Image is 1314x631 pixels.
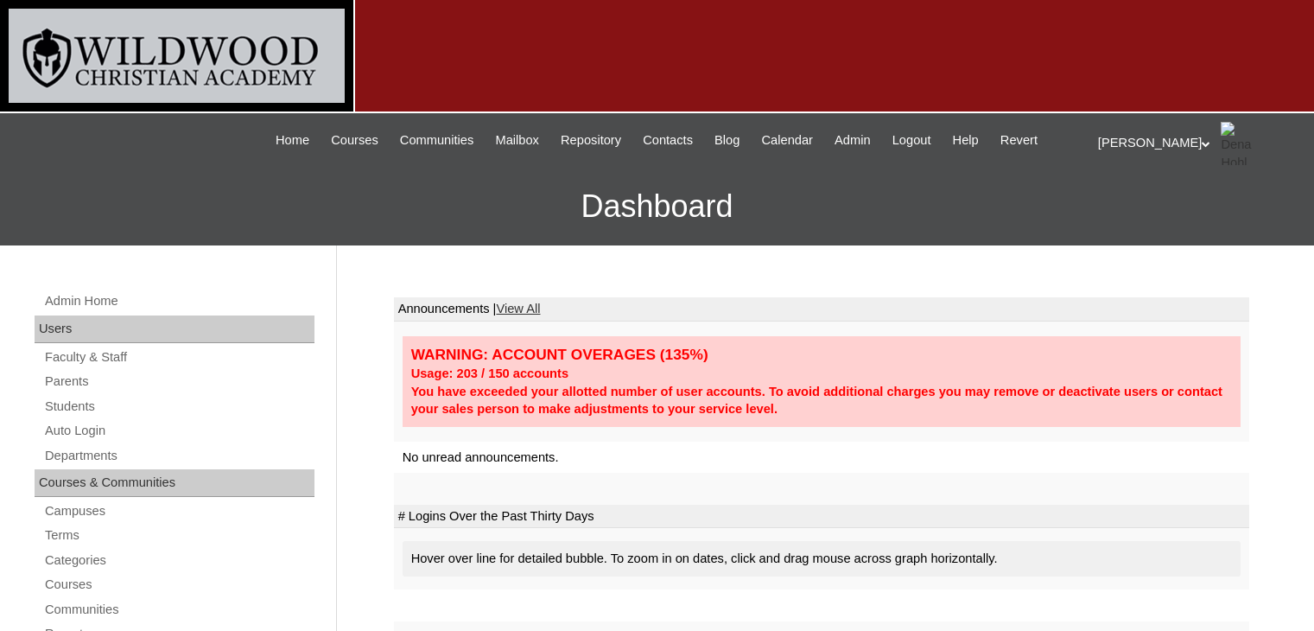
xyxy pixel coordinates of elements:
[1000,131,1038,150] span: Revert
[486,131,548,150] a: Mailbox
[1221,122,1264,165] img: Dena Hohl
[43,290,314,312] a: Admin Home
[762,131,813,150] span: Calendar
[43,574,314,596] a: Courses
[826,131,879,150] a: Admin
[634,131,701,150] a: Contacts
[43,599,314,621] a: Communities
[496,302,540,315] a: View All
[35,315,314,343] div: Users
[9,9,345,103] img: logo-white.png
[706,131,748,150] a: Blog
[43,347,314,368] a: Faculty & Staff
[561,131,621,150] span: Repository
[331,131,378,150] span: Courses
[1098,122,1297,165] div: [PERSON_NAME]
[276,131,309,150] span: Home
[43,371,314,392] a: Parents
[9,168,1305,245] h3: Dashboard
[43,420,314,442] a: Auto Login
[992,131,1046,150] a: Revert
[43,525,314,546] a: Terms
[403,541,1241,577] div: Hover over line for detailed bubble. To zoom in on dates, click and drag mouse across graph horiz...
[43,396,314,417] a: Students
[394,297,1249,322] td: Announcements |
[391,131,483,150] a: Communities
[400,131,474,150] span: Communities
[394,505,1249,529] td: # Logins Over the Past Thirty Days
[495,131,539,150] span: Mailbox
[643,131,693,150] span: Contacts
[411,366,568,380] strong: Usage: 203 / 150 accounts
[322,131,387,150] a: Courses
[394,442,1249,474] td: No unread announcements.
[753,131,822,150] a: Calendar
[835,131,871,150] span: Admin
[953,131,979,150] span: Help
[43,550,314,571] a: Categories
[267,131,318,150] a: Home
[411,345,1232,365] div: WARNING: ACCOUNT OVERAGES (135%)
[411,383,1232,418] div: You have exceeded your allotted number of user accounts. To avoid additional charges you may remo...
[884,131,940,150] a: Logout
[35,469,314,497] div: Courses & Communities
[892,131,931,150] span: Logout
[43,500,314,522] a: Campuses
[944,131,987,150] a: Help
[43,445,314,467] a: Departments
[714,131,740,150] span: Blog
[552,131,630,150] a: Repository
